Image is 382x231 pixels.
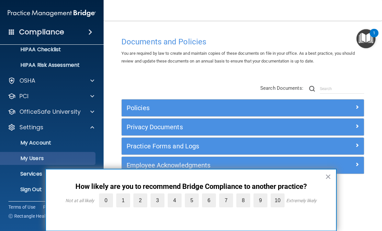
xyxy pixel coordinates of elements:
input: Search [320,84,364,94]
img: PMB logo [8,7,96,20]
label: 4 [168,193,182,207]
span: Search Documents: [260,85,303,91]
button: Close [325,171,331,182]
p: OSHA [19,77,36,85]
p: HIPAA Checklist [4,46,93,53]
h5: Practice Forms and Logs [127,143,298,150]
label: 9 [253,193,267,207]
label: 8 [236,193,250,207]
img: ic-search.3b580494.png [309,86,315,92]
div: 1 [373,33,375,41]
label: 2 [133,193,147,207]
span: Ⓒ Rectangle Health 2024 [8,213,62,219]
label: 0 [99,193,113,207]
label: 7 [219,193,233,207]
p: PCI [19,92,28,100]
span: You are required by law to create and maintain copies of these documents on file in your office. ... [121,51,355,64]
p: OfficeSafe University [19,108,81,116]
p: Sign Out [4,186,93,193]
label: 5 [185,193,199,207]
h4: Compliance [19,28,64,37]
p: HIPAA Risk Assessment [4,62,93,68]
p: How likely are you to recommend Bridge Compliance to another practice? [59,182,323,191]
a: Terms of Use [8,204,35,210]
h5: Privacy Documents [127,123,298,131]
label: 1 [116,193,130,207]
p: My Users [4,155,93,162]
p: Settings [19,123,43,131]
h4: Documents and Policies [121,38,364,46]
label: 3 [151,193,164,207]
div: Not at all likely [65,198,94,203]
p: Services [4,171,93,177]
h5: Employee Acknowledgments [127,162,298,169]
iframe: Drift Widget Chat Controller [270,194,374,220]
label: 6 [202,193,216,207]
a: Privacy Policy [43,204,72,210]
button: Open Resource Center, 1 new notification [356,29,376,48]
p: My Account [4,140,93,146]
h5: Policies [127,104,298,111]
